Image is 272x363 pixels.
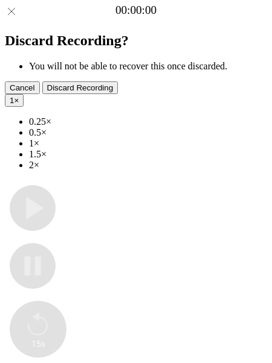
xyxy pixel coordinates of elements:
li: You will not be able to recover this once discarded. [29,61,267,72]
span: 1 [10,96,14,105]
li: 1.5× [29,149,267,160]
li: 2× [29,160,267,171]
li: 1× [29,138,267,149]
button: 1× [5,94,24,107]
button: Discard Recording [42,81,118,94]
a: 00:00:00 [115,4,157,17]
li: 0.5× [29,127,267,138]
button: Cancel [5,81,40,94]
li: 0.25× [29,116,267,127]
h2: Discard Recording? [5,33,267,49]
